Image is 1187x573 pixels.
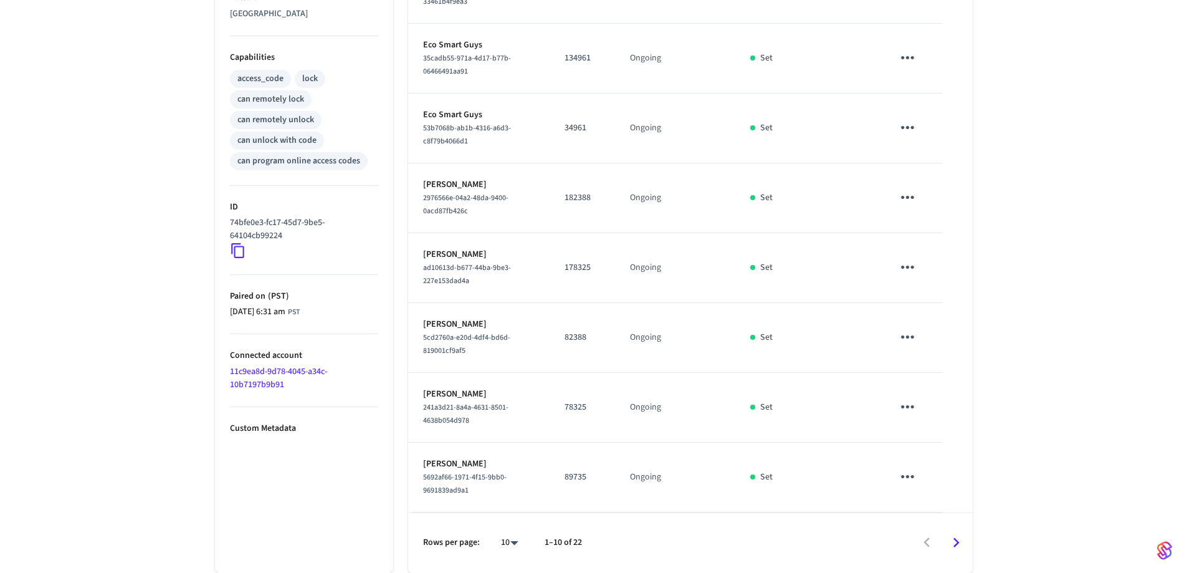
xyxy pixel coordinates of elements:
[230,422,378,435] p: Custom Metadata
[230,51,378,64] p: Capabilities
[615,233,736,303] td: Ongoing
[230,201,378,214] p: ID
[230,7,378,21] p: [GEOGRAPHIC_DATA]
[230,365,327,391] a: 11c9ea8d-9d78-4045-a34c-10b7197b9b91
[237,134,317,147] div: can unlock with code
[423,53,511,77] span: 35cadb55-971a-4d17-b77b-06466491aa91
[237,72,284,85] div: access_code
[495,534,525,552] div: 10
[760,122,773,135] p: Set
[230,306,300,319] div: Asia/Manila
[423,402,508,426] span: 241a3d21-8a4a-4631-8501-4638b054d978
[615,24,736,94] td: Ongoing
[760,261,773,274] p: Set
[760,191,773,205] p: Set
[423,318,535,331] p: [PERSON_NAME]
[230,216,373,243] p: 74bfe0e3-fc17-45d7-9be5-64104cb99224
[615,443,736,513] td: Ongoing
[237,155,360,168] div: can program online access codes
[423,123,511,147] span: 53b7068b-ab1b-4316-a6d3-c8f79b4066d1
[423,388,535,401] p: [PERSON_NAME]
[941,528,971,557] button: Go to next page
[423,332,510,356] span: 5cd2760a-e20d-4df4-bd6d-819001cf9af5
[615,163,736,233] td: Ongoing
[615,373,736,443] td: Ongoing
[760,331,773,344] p: Set
[288,307,300,318] span: PST
[565,401,600,414] p: 78325
[760,401,773,414] p: Set
[1157,541,1172,561] img: SeamLogoGradient.69752ec5.svg
[302,72,318,85] div: lock
[565,331,600,344] p: 82388
[423,458,535,471] p: [PERSON_NAME]
[423,178,535,191] p: [PERSON_NAME]
[230,290,378,303] p: Paired on
[615,94,736,163] td: Ongoing
[615,303,736,373] td: Ongoing
[423,108,535,122] p: Eco Smart Guys
[565,191,600,205] p: 182388
[423,193,508,216] span: 2976566e-04a2-48da-9400-0acd87fb426c
[760,52,773,65] p: Set
[237,93,304,106] div: can remotely lock
[423,536,480,549] p: Rows per page:
[423,262,511,286] span: ad10613d-b677-44ba-9be3-227e153dad4a
[565,471,600,484] p: 89735
[545,536,582,549] p: 1–10 of 22
[423,472,507,496] span: 5692af66-1971-4f15-9bb0-9691839ad9a1
[760,471,773,484] p: Set
[237,113,314,127] div: can remotely unlock
[565,261,600,274] p: 178325
[230,349,378,362] p: Connected account
[423,39,535,52] p: Eco Smart Guys
[265,290,289,302] span: ( PST )
[565,52,600,65] p: 134961
[423,248,535,261] p: [PERSON_NAME]
[565,122,600,135] p: 34961
[230,306,285,319] span: [DATE] 6:31 am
